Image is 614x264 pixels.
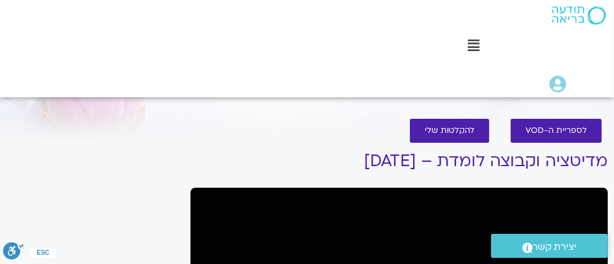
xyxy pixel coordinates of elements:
[425,126,474,135] span: להקלטות שלי
[525,126,587,135] span: לספריית ה-VOD
[552,6,606,25] img: תודעה בריאה
[533,239,577,255] span: יצירת קשר
[511,119,602,143] a: לספריית ה-VOD
[410,119,489,143] a: להקלטות שלי
[491,234,608,258] a: יצירת קשר
[191,152,608,170] h1: מדיטציה וקבוצה לומדת – [DATE]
